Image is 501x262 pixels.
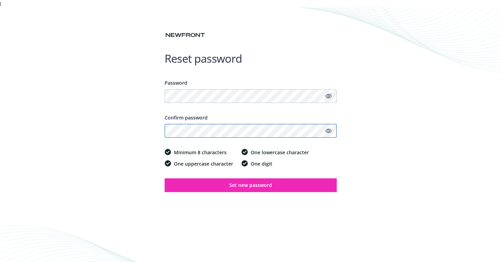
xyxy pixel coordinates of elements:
span: Confirm password [165,114,208,121]
span: Password [165,80,187,86]
h1: Reset password [165,52,337,65]
img: Newfront logo [165,31,206,39]
span: One lowercase character [251,149,309,156]
button: Set new password [165,178,337,192]
span: One uppercase character [174,160,233,167]
span: Minimum 8 characters [174,149,227,156]
a: Hide password [324,92,333,100]
span: One digit [251,160,272,167]
a: Show password [324,127,333,135]
span: Set new password [229,182,272,188]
